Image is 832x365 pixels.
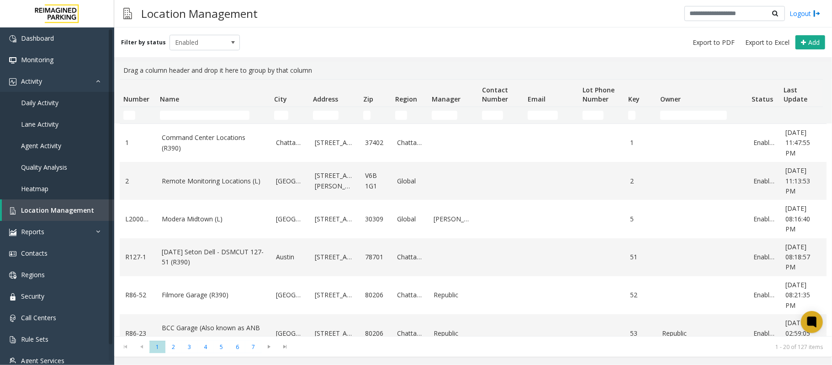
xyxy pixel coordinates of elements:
img: 'icon' [9,57,16,64]
a: Global [397,176,423,186]
a: Chattanooga [397,290,423,300]
input: Name Filter [160,111,249,120]
div: Data table [114,79,832,336]
img: 'icon' [9,207,16,215]
span: Contact Number [482,86,508,103]
div: Drag a column header and drop it here to group by that column [120,62,827,79]
h3: Location Management [137,2,262,25]
a: [DATE] 08:21:35 PM [785,280,820,311]
span: Agent Services [21,356,64,365]
span: City [274,95,287,103]
a: 30309 [365,214,386,224]
span: Rule Sets [21,335,48,344]
span: Go to the next page [263,343,276,350]
a: R86-52 [125,290,151,300]
a: [STREET_ADDRESS] [315,328,354,338]
a: Republic [434,328,473,338]
a: [STREET_ADDRESS] [315,252,354,262]
span: Page 1 [149,341,165,353]
span: Page 7 [245,341,261,353]
span: Contacts [21,249,48,258]
td: Contact Number Filter [478,107,524,123]
span: Key [628,95,640,103]
span: [DATE] 11:47:55 PM [785,128,810,157]
a: 37402 [365,138,386,148]
button: Add [795,35,825,50]
a: [DATE] 02:59:05 AM [785,318,820,349]
a: R86-23 [125,328,151,338]
img: pageIcon [123,2,132,25]
span: Lot Phone Number [583,86,615,103]
a: [STREET_ADDRESS] [315,214,354,224]
a: [STREET_ADDRESS] [315,290,354,300]
td: City Filter [270,107,309,123]
span: Regions [21,270,45,279]
span: [DATE] 08:18:57 PM [785,242,810,272]
span: Page 3 [181,341,197,353]
span: Owner [660,95,681,103]
a: Command Center Locations (R390) [162,133,265,153]
a: Chattanooga [397,328,423,338]
button: Export to PDF [689,36,738,49]
img: 'icon' [9,229,16,236]
a: 2 [630,176,651,186]
input: City Filter [274,111,288,120]
a: Filmore Garage (R390) [162,290,265,300]
span: Manager [432,95,461,103]
a: 53 [630,328,651,338]
span: Go to the last page [279,343,291,350]
a: Logout [790,9,821,18]
a: BCC Garage (Also known as ANB Garage) (R390) [162,323,265,344]
a: Enabled [753,328,774,338]
a: [PERSON_NAME] [434,214,473,224]
input: Number Filter [123,111,135,120]
input: Key Filter [628,111,636,120]
a: [STREET_ADDRESS][PERSON_NAME] [315,171,354,191]
img: 'icon' [9,315,16,322]
span: Export to PDF [693,38,735,47]
a: Austin [276,252,304,262]
a: Global [397,214,423,224]
a: [DATE] 11:47:55 PM [785,128,820,158]
span: Call Centers [21,313,56,322]
span: [DATE] 11:13:53 PM [785,166,810,195]
span: Zip [363,95,373,103]
a: 1 [630,138,651,148]
a: 80206 [365,328,386,338]
a: R127-1 [125,252,151,262]
span: Name [160,95,179,103]
input: Owner Filter [660,111,727,120]
td: Email Filter [524,107,579,123]
a: [GEOGRAPHIC_DATA] [276,328,304,338]
a: Enabled [753,252,774,262]
span: Reports [21,227,44,236]
img: 'icon' [9,358,16,365]
a: Chattanooga [397,252,423,262]
td: Status Filter [748,107,780,123]
input: Contact Number Filter [482,111,503,120]
span: Monitoring [21,55,53,64]
kendo-pager-info: 1 - 20 of 127 items [299,343,823,351]
a: [GEOGRAPHIC_DATA] [276,214,304,224]
td: Address Filter [309,107,360,123]
span: Quality Analysis [21,163,67,172]
span: Go to the next page [261,340,277,353]
td: Last Update Filter [780,107,826,123]
img: 'icon' [9,78,16,86]
img: 'icon' [9,35,16,43]
a: 52 [630,290,651,300]
span: Heatmap [21,184,48,193]
span: Enabled [170,35,226,50]
a: 5 [630,214,651,224]
a: Remote Monitoring Locations (L) [162,176,265,186]
a: [GEOGRAPHIC_DATA] [276,290,304,300]
span: Location Management [21,206,94,215]
a: Republic [434,290,473,300]
label: Filter by status [121,38,166,47]
span: Page 6 [229,341,245,353]
a: 2 [125,176,151,186]
a: Enabled [753,214,774,224]
td: Number Filter [120,107,156,123]
input: Address Filter [313,111,339,120]
img: 'icon' [9,250,16,258]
